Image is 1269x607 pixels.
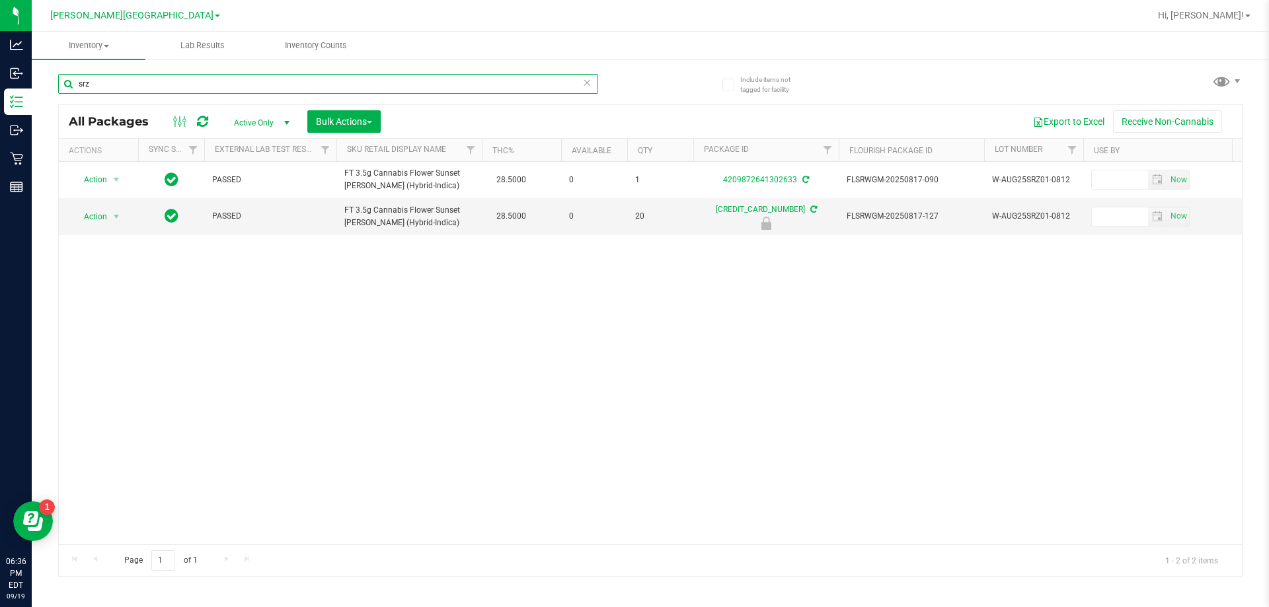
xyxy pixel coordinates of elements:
[58,74,598,94] input: Search Package ID, Item Name, SKU, Lot or Part Number...
[6,591,26,601] p: 09/19
[1155,550,1229,570] span: 1 - 2 of 2 items
[1024,110,1113,133] button: Export to Excel
[212,210,328,223] span: PASSED
[50,10,213,21] span: [PERSON_NAME][GEOGRAPHIC_DATA]
[32,32,145,59] a: Inventory
[113,550,208,571] span: Page of 1
[704,145,749,154] a: Package ID
[108,170,125,189] span: select
[72,207,108,226] span: Action
[13,501,53,541] iframe: Resource center
[10,67,23,80] inline-svg: Inbound
[165,170,178,189] span: In Sync
[151,550,175,571] input: 1
[32,40,145,52] span: Inventory
[691,217,841,230] div: Newly Received
[1167,207,1190,226] span: Set Current date
[723,175,797,184] a: 4209872641302633
[10,152,23,165] inline-svg: Retail
[1167,170,1190,190] span: Set Current date
[638,146,652,155] a: Qty
[149,145,200,154] a: Sync Status
[215,145,319,154] a: External Lab Test Result
[344,204,474,229] span: FT 3.5g Cannabis Flower Sunset [PERSON_NAME] (Hybrid-Indica)
[460,139,482,161] a: Filter
[145,32,259,59] a: Lab Results
[267,40,365,52] span: Inventory Counts
[259,32,373,59] a: Inventory Counts
[569,174,619,186] span: 0
[847,174,976,186] span: FLSRWGM-20250817-090
[108,207,125,226] span: select
[1148,170,1167,189] span: select
[212,174,328,186] span: PASSED
[740,75,806,94] span: Include items not tagged for facility
[992,174,1075,186] span: W-AUG25SRZ01-0812
[316,116,372,127] span: Bulk Actions
[163,40,243,52] span: Lab Results
[1061,139,1083,161] a: Filter
[492,146,514,155] a: THC%
[582,74,592,91] span: Clear
[847,210,976,223] span: FLSRWGM-20250817-127
[817,139,839,161] a: Filter
[635,174,685,186] span: 1
[10,38,23,52] inline-svg: Analytics
[716,205,805,214] a: [CREDIT_CARD_NUMBER]
[808,205,817,214] span: Sync from Compliance System
[39,499,55,515] iframe: Resource center unread badge
[992,210,1075,223] span: W-AUG25SRZ01-0812
[315,139,336,161] a: Filter
[165,207,178,225] span: In Sync
[1094,146,1120,155] a: Use By
[72,170,108,189] span: Action
[1158,10,1244,20] span: Hi, [PERSON_NAME]!
[10,95,23,108] inline-svg: Inventory
[182,139,204,161] a: Filter
[849,146,933,155] a: Flourish Package ID
[569,210,619,223] span: 0
[800,175,809,184] span: Sync from Compliance System
[995,145,1042,154] a: Lot Number
[6,555,26,591] p: 06:36 PM EDT
[344,167,474,192] span: FT 3.5g Cannabis Flower Sunset [PERSON_NAME] (Hybrid-Indica)
[1148,207,1167,226] span: select
[10,124,23,137] inline-svg: Outbound
[1167,170,1189,189] span: select
[490,170,533,190] span: 28.5000
[572,146,611,155] a: Available
[347,145,446,154] a: Sku Retail Display Name
[307,110,381,133] button: Bulk Actions
[69,146,133,155] div: Actions
[1113,110,1222,133] button: Receive Non-Cannabis
[10,180,23,194] inline-svg: Reports
[635,210,685,223] span: 20
[1167,207,1189,226] span: select
[69,114,162,129] span: All Packages
[490,207,533,226] span: 28.5000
